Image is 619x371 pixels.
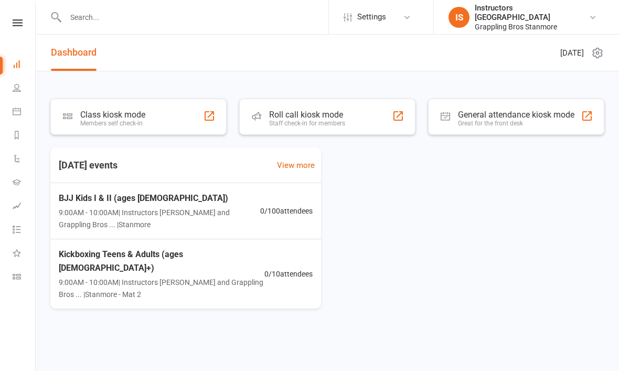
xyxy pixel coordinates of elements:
div: Members self check-in [80,120,145,127]
span: BJJ Kids I & II (ages [DEMOGRAPHIC_DATA]) [59,192,260,205]
span: 0 / 100 attendees [260,205,313,217]
span: Kickboxing Teens & Adults (ages [DEMOGRAPHIC_DATA]+) [59,248,264,274]
span: 0 / 10 attendees [264,268,313,280]
a: Reports [13,124,36,148]
a: Dashboard [51,35,97,71]
a: What's New [13,242,36,266]
span: Settings [357,5,386,29]
a: Class kiosk mode [13,266,36,290]
a: View more [277,159,315,172]
div: Class kiosk mode [80,110,145,120]
input: Search... [62,10,328,25]
a: People [13,77,36,101]
div: Roll call kiosk mode [269,110,345,120]
div: Staff check-in for members [269,120,345,127]
a: Calendar [13,101,36,124]
div: Grappling Bros Stanmore [475,22,589,31]
div: Instructors [GEOGRAPHIC_DATA] [475,3,589,22]
h3: [DATE] events [50,156,126,175]
span: [DATE] [560,47,584,59]
span: 9:00AM - 10:00AM | Instructors [PERSON_NAME] and Grappling Bros ... | Stanmore [59,207,260,230]
a: Dashboard [13,54,36,77]
div: General attendance kiosk mode [458,110,574,120]
div: IS [449,7,469,28]
div: Great for the front desk [458,120,574,127]
a: Assessments [13,195,36,219]
span: 9:00AM - 10:00AM | Instructors [PERSON_NAME] and Grappling Bros ... | Stanmore - Mat 2 [59,277,264,300]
